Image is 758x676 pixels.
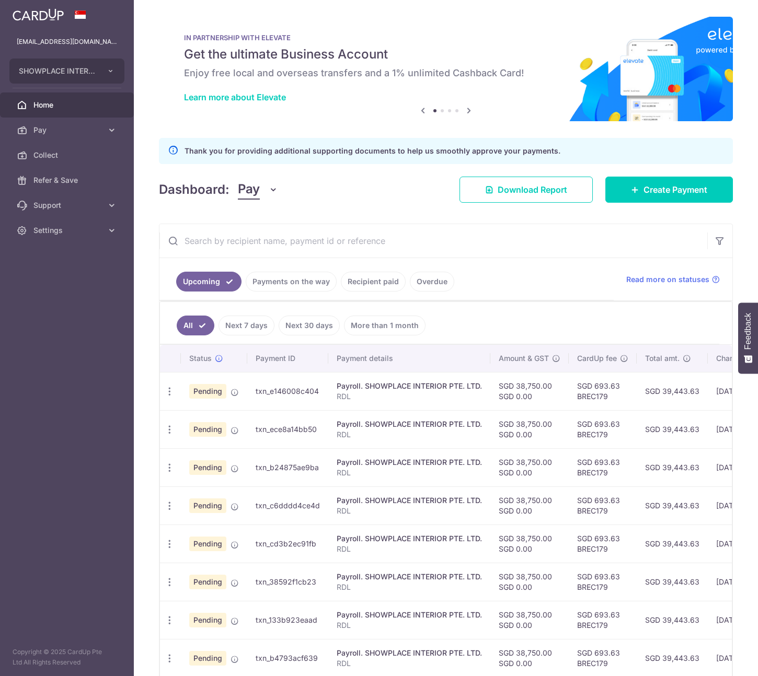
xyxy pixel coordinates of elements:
[337,457,482,468] div: Payroll. SHOWPLACE INTERIOR PTE. LTD.
[184,67,708,79] h6: Enjoy free local and overseas transfers and a 1% unlimited Cashback Card!
[637,525,708,563] td: SGD 39,443.63
[637,372,708,410] td: SGD 39,443.63
[33,125,102,135] span: Pay
[337,610,482,620] div: Payroll. SHOWPLACE INTERIOR PTE. LTD.
[498,183,567,196] span: Download Report
[605,177,733,203] a: Create Payment
[246,272,337,292] a: Payments on the way
[9,59,124,84] button: SHOWPLACE INTERIOR PTE. LTD.
[189,460,226,475] span: Pending
[337,533,482,544] div: Payroll. SHOWPLACE INTERIOR PTE. LTD.
[159,224,707,258] input: Search by recipient name, payment id or reference
[490,563,569,601] td: SGD 38,750.00 SGD 0.00
[189,353,212,364] span: Status
[626,274,709,285] span: Read more on statuses
[337,648,482,658] div: Payroll. SHOWPLACE INTERIOR PTE. LTD.
[337,495,482,506] div: Payroll. SHOWPLACE INTERIOR PTE. LTD.
[177,316,214,335] a: All
[328,345,490,372] th: Payment details
[33,150,102,160] span: Collect
[337,572,482,582] div: Payroll. SHOWPLACE INTERIOR PTE. LTD.
[184,33,708,42] p: IN PARTNERSHIP WITH ELEVATE
[337,582,482,592] p: RDL
[341,272,406,292] a: Recipient paid
[337,468,482,478] p: RDL
[337,620,482,631] p: RDL
[189,422,226,437] span: Pending
[159,17,733,121] img: Renovation banner
[569,563,637,601] td: SGD 693.63 BREC179
[247,525,328,563] td: txn_cd3b2ec91fb
[176,272,242,292] a: Upcoming
[645,353,680,364] span: Total amt.
[626,274,720,285] a: Read more on statuses
[410,272,454,292] a: Overdue
[490,410,569,448] td: SGD 38,750.00 SGD 0.00
[644,183,707,196] span: Create Payment
[184,92,286,102] a: Learn more about Elevate
[490,372,569,410] td: SGD 38,750.00 SGD 0.00
[238,180,260,200] span: Pay
[247,486,328,525] td: txn_c6dddd4ce4d
[344,316,426,335] a: More than 1 month
[189,613,226,627] span: Pending
[184,46,708,63] h5: Get the ultimate Business Account
[189,498,226,513] span: Pending
[185,145,560,157] p: Thank you for providing additional supporting documents to help us smoothly approve your payments.
[490,486,569,525] td: SGD 38,750.00 SGD 0.00
[337,391,482,402] p: RDL
[159,180,229,199] h4: Dashboard:
[490,448,569,486] td: SGD 38,750.00 SGD 0.00
[637,448,708,486] td: SGD 39,443.63
[337,506,482,516] p: RDL
[33,100,102,110] span: Home
[337,429,482,440] p: RDL
[337,658,482,669] p: RDL
[247,410,328,448] td: txn_ece8a14bb50
[637,486,708,525] td: SGD 39,443.63
[637,410,708,448] td: SGD 39,443.63
[569,525,637,563] td: SGD 693.63 BREC179
[19,66,96,76] span: SHOWPLACE INTERIOR PTE. LTD.
[33,175,102,185] span: Refer & Save
[247,563,328,601] td: txn_38592f1cb23
[33,225,102,236] span: Settings
[247,345,328,372] th: Payment ID
[637,563,708,601] td: SGD 39,443.63
[569,486,637,525] td: SGD 693.63 BREC179
[337,381,482,391] div: Payroll. SHOWPLACE INTERIOR PTE. LTD.
[569,601,637,639] td: SGD 693.63 BREC179
[337,544,482,554] p: RDL
[337,419,482,429] div: Payroll. SHOWPLACE INTERIOR PTE. LTD.
[577,353,617,364] span: CardUp fee
[738,302,758,374] button: Feedback - Show survey
[247,372,328,410] td: txn_e146008c404
[499,353,549,364] span: Amount & GST
[33,200,102,211] span: Support
[637,601,708,639] td: SGD 39,443.63
[279,316,340,335] a: Next 30 days
[490,601,569,639] td: SGD 38,750.00 SGD 0.00
[247,448,328,486] td: txn_b24875ae9ba
[189,537,226,551] span: Pending
[13,8,64,21] img: CardUp
[219,316,274,335] a: Next 7 days
[569,448,637,486] td: SGD 693.63 BREC179
[189,651,226,666] span: Pending
[490,525,569,563] td: SGD 38,750.00 SGD 0.00
[189,384,226,399] span: Pending
[691,645,748,671] iframe: Opens a widget where you can find more information
[460,177,593,203] a: Download Report
[743,313,753,349] span: Feedback
[189,575,226,589] span: Pending
[238,180,278,200] button: Pay
[247,601,328,639] td: txn_133b923eaad
[569,410,637,448] td: SGD 693.63 BREC179
[17,37,117,47] p: [EMAIL_ADDRESS][DOMAIN_NAME]
[569,372,637,410] td: SGD 693.63 BREC179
